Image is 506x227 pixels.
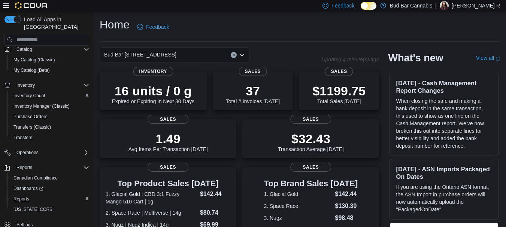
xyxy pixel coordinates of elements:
dt: 2. Space Race [264,202,332,210]
h3: Top Product Sales [DATE] [106,179,230,188]
span: Reports [16,165,32,171]
button: Inventory [13,81,38,90]
a: Reports [10,194,32,203]
span: Purchase Orders [13,114,48,120]
dt: 1. Glacial Gold [264,190,332,198]
span: Dashboards [10,184,89,193]
span: Transfers [13,135,32,141]
a: My Catalog (Beta) [10,66,53,75]
a: Dashboards [10,184,46,193]
span: Inventory [16,82,35,88]
span: Inventory [13,81,89,90]
span: Reports [13,163,89,172]
a: Inventory Manager (Classic) [10,102,73,111]
span: Operations [13,148,89,157]
button: Catalog [13,45,35,54]
div: Total # Invoices [DATE] [226,83,280,104]
a: [US_STATE] CCRS [10,205,55,214]
span: My Catalog (Beta) [13,67,50,73]
div: Total Sales [DATE] [312,83,366,104]
a: Feedback [134,19,172,34]
button: Inventory Count [7,91,92,101]
span: Sales [290,115,331,124]
button: Inventory [1,80,92,91]
p: Bud Bar Cannabis [390,1,433,10]
button: Operations [1,147,92,158]
button: Reports [13,163,35,172]
button: Transfers [7,132,92,143]
p: 16 units / 0 g [112,83,194,98]
dt: 2. Space Race | Multiverse | 14g [106,209,197,217]
button: Transfers (Classic) [7,122,92,132]
p: | [435,1,437,10]
span: Inventory Count [13,93,45,99]
p: When closing the safe and making a bank deposit in the same transaction, this used to show as one... [396,97,492,150]
a: Transfers (Classic) [10,123,54,132]
div: Avg Items Per Transaction [DATE] [128,131,208,152]
span: Transfers (Classic) [10,123,89,132]
p: $1199.75 [312,83,366,98]
dt: 1. Glacial Gold | CBD 3:1 Fuzzy Mango 510 Cart | 1g [106,190,197,205]
span: My Catalog (Classic) [13,57,55,63]
h3: Top Brand Sales [DATE] [264,179,358,188]
button: Canadian Compliance [7,173,92,183]
button: My Catalog (Classic) [7,55,92,65]
span: Dashboards [13,185,43,191]
span: Sales [148,163,189,172]
p: 37 [226,83,280,98]
h2: What's new [388,52,443,64]
h1: Home [100,17,130,32]
button: Catalog [1,44,92,55]
span: My Catalog (Classic) [10,55,89,64]
span: Catalog [16,46,32,52]
span: Transfers [10,133,89,142]
p: If you are using the Ontario ASN format, the ASN Import in purchase orders will now automatically... [396,183,492,213]
h3: [DATE] - Cash Management Report Changes [396,79,492,94]
span: Transfers (Classic) [13,124,51,130]
span: Inventory [133,67,173,76]
span: My Catalog (Beta) [10,66,89,75]
span: Canadian Compliance [13,175,58,181]
button: Reports [1,162,92,173]
span: Sales [239,67,267,76]
span: Inventory Manager (Classic) [13,103,70,109]
a: View allExternal link [476,55,500,61]
button: Clear input [231,52,237,58]
dd: $142.44 [335,190,358,199]
button: Inventory Manager (Classic) [7,101,92,111]
button: Purchase Orders [7,111,92,122]
a: Inventory Count [10,91,48,100]
a: Transfers [10,133,35,142]
dd: $142.44 [200,190,230,199]
button: Open list of options [239,52,245,58]
span: Operations [16,150,39,156]
button: [US_STATE] CCRS [7,204,92,215]
dd: $130.30 [335,202,358,211]
p: $32.43 [278,131,344,146]
div: Kellie R [440,1,449,10]
div: Transaction Average [DATE] [278,131,344,152]
dd: $98.48 [335,214,358,223]
button: Reports [7,194,92,204]
button: Operations [13,148,42,157]
h3: [DATE] - ASN Imports Packaged On Dates [396,165,492,180]
div: Expired or Expiring in Next 30 Days [112,83,194,104]
dd: $80.74 [200,208,230,217]
span: Canadian Compliance [10,174,89,182]
a: My Catalog (Classic) [10,55,58,64]
span: Purchase Orders [10,112,89,121]
span: Sales [325,67,353,76]
p: Updated 4 minute(s) ago [321,56,379,62]
input: Dark Mode [361,2,376,10]
span: Load All Apps in [GEOGRAPHIC_DATA] [21,16,89,31]
span: Feedback [146,23,169,31]
span: Feedback [331,2,354,9]
span: Inventory Count [10,91,89,100]
span: Sales [148,115,189,124]
span: Catalog [13,45,89,54]
span: Reports [13,196,29,202]
p: 1.49 [128,131,208,146]
a: Purchase Orders [10,112,51,121]
span: [US_STATE] CCRS [13,206,52,212]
